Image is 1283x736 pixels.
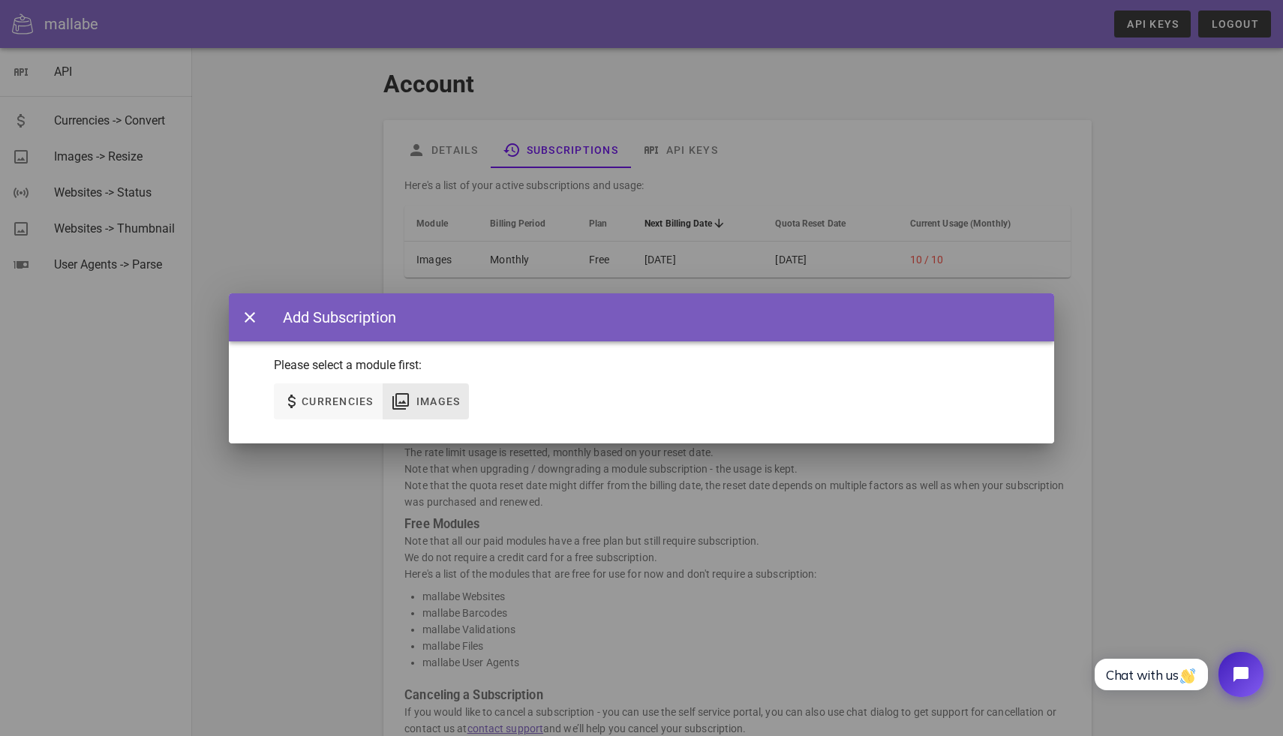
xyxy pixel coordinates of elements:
p: Please select a module first: [274,356,1009,374]
button: Images [383,383,470,419]
button: Currencies [274,383,383,419]
span: Currencies [301,395,374,407]
div: Add Subscription [268,306,396,329]
span: Images [416,395,461,407]
iframe: Tidio Chat [1078,639,1276,710]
